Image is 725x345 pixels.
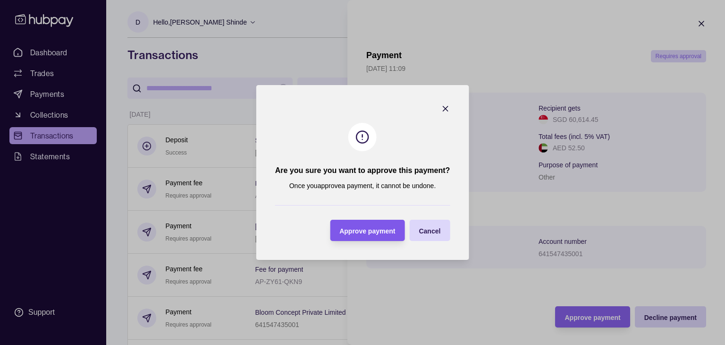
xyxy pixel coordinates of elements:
[289,181,436,191] p: Once you approve a payment, it cannot be undone.
[339,227,395,235] span: Approve payment
[419,227,440,235] span: Cancel
[409,220,450,241] button: Cancel
[330,220,405,241] button: Approve payment
[275,165,450,176] h2: Are you sure you want to approve this payment?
